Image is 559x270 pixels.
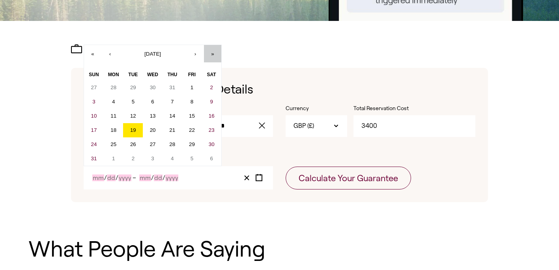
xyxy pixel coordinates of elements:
[104,137,123,152] button: August 25, 2025
[110,127,116,133] abbr: August 18, 2025
[163,123,182,137] button: August 21, 2025
[150,127,156,133] abbr: August 20, 2025
[294,122,314,130] span: GBP (£)
[163,137,182,152] button: August 28, 2025
[163,81,182,95] button: July 31, 2025
[143,152,163,166] button: September 3, 2025
[110,113,116,119] abbr: August 11, 2025
[163,95,182,109] button: August 7, 2025
[182,81,202,95] button: August 1, 2025
[169,127,175,133] abbr: August 21, 2025
[202,81,221,95] button: August 2, 2025
[241,172,253,183] button: Clear value
[202,109,221,123] button: August 16, 2025
[143,137,163,152] button: August 27, 2025
[84,137,104,152] button: August 24, 2025
[139,174,151,181] input: Month
[104,81,123,95] button: July 28, 2025
[154,174,163,181] input: Day
[28,237,531,261] h1: What People Are Saying
[167,72,177,77] abbr: Thursday
[182,95,202,109] button: August 8, 2025
[189,127,195,133] abbr: August 22, 2025
[112,99,115,105] abbr: August 4, 2025
[123,123,143,137] button: August 19, 2025
[101,45,119,62] button: ‹
[286,167,411,189] button: Calculate Your Guarantee
[353,105,432,112] label: Total Reservation Cost
[253,172,265,183] button: Toggle calendar
[104,152,123,166] button: September 1, 2025
[256,115,273,137] button: clear value
[128,72,138,77] abbr: Tuesday
[91,156,97,161] abbr: August 31, 2025
[188,72,196,77] abbr: Friday
[202,137,221,152] button: August 30, 2025
[123,81,143,95] button: July 29, 2025
[207,72,216,77] abbr: Saturday
[84,123,104,137] button: August 17, 2025
[92,174,104,181] input: Month
[209,141,215,147] abbr: August 30, 2025
[116,174,118,181] span: /
[91,84,97,90] abbr: July 27, 2025
[163,152,182,166] button: September 4, 2025
[71,43,488,55] h2: Upcoming Reservation
[123,109,143,123] button: August 12, 2025
[130,127,136,133] abbr: August 19, 2025
[169,84,175,90] abbr: July 31, 2025
[123,137,143,152] button: August 26, 2025
[165,174,178,181] input: Year
[84,45,101,62] button: «
[130,84,136,90] abbr: July 29, 2025
[163,174,165,181] span: /
[151,99,154,105] abbr: August 6, 2025
[108,72,119,77] abbr: Monday
[130,113,136,119] abbr: August 12, 2025
[133,174,138,181] span: –
[189,141,195,147] abbr: August 29, 2025
[84,81,475,98] h1: Enter Your Reservation Details
[119,45,187,62] button: [DATE]
[182,152,202,166] button: September 5, 2025
[150,141,156,147] abbr: August 27, 2025
[202,123,221,137] button: August 23, 2025
[210,84,213,90] abbr: August 2, 2025
[118,174,131,181] input: Year
[107,174,116,181] input: Day
[143,95,163,109] button: August 6, 2025
[130,141,136,147] abbr: August 26, 2025
[104,109,123,123] button: August 11, 2025
[182,123,202,137] button: August 22, 2025
[163,109,182,123] button: August 14, 2025
[191,156,193,161] abbr: September 5, 2025
[89,72,99,77] abbr: Sunday
[286,105,347,112] label: Currency
[210,156,213,161] abbr: September 6, 2025
[182,137,202,152] button: August 29, 2025
[147,72,158,77] abbr: Wednesday
[209,113,215,119] abbr: August 16, 2025
[143,123,163,137] button: August 20, 2025
[171,156,174,161] abbr: September 4, 2025
[353,115,475,137] input: Total Reservation Cost
[189,113,195,119] abbr: August 15, 2025
[151,156,154,161] abbr: September 3, 2025
[123,95,143,109] button: August 5, 2025
[91,127,97,133] abbr: August 17, 2025
[92,99,95,105] abbr: August 3, 2025
[202,152,221,166] button: September 6, 2025
[91,113,97,119] abbr: August 10, 2025
[169,141,175,147] abbr: August 28, 2025
[182,109,202,123] button: August 15, 2025
[112,156,115,161] abbr: September 1, 2025
[104,95,123,109] button: August 4, 2025
[210,99,213,105] abbr: August 9, 2025
[143,81,163,95] button: July 30, 2025
[209,127,215,133] abbr: August 23, 2025
[132,156,135,161] abbr: September 2, 2025
[132,99,135,105] abbr: August 5, 2025
[84,152,104,166] button: August 31, 2025
[91,141,97,147] abbr: August 24, 2025
[110,141,116,147] abbr: August 25, 2025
